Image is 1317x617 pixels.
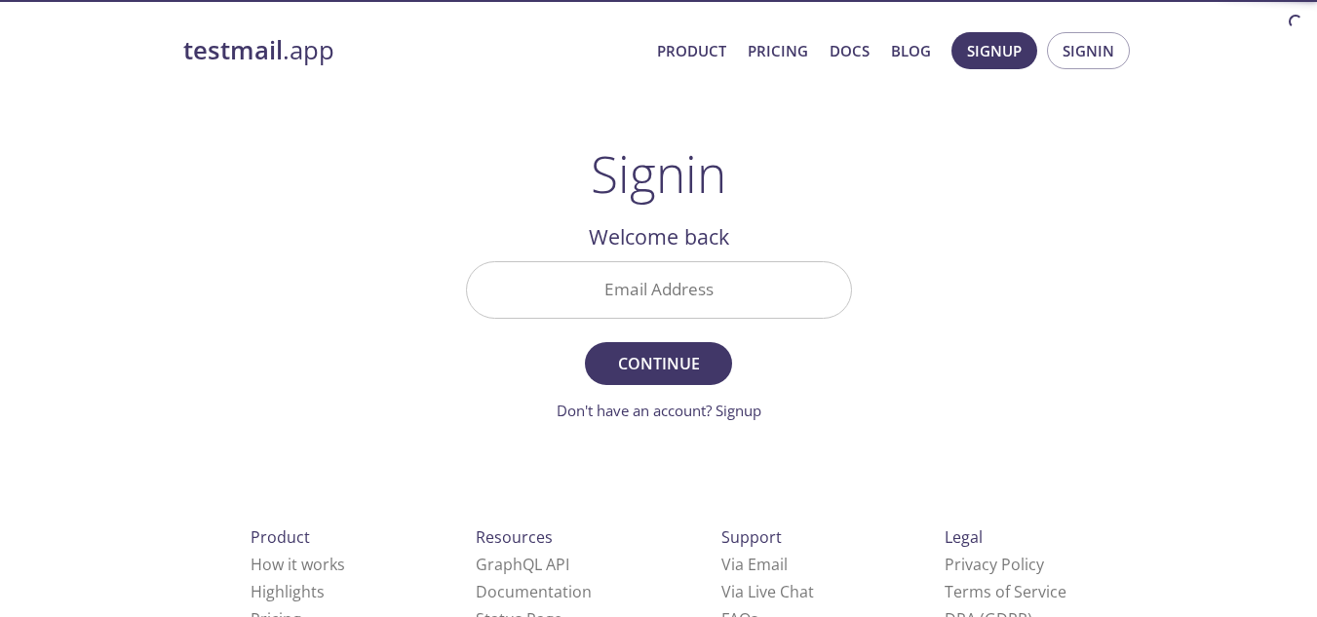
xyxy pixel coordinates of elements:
a: Documentation [476,581,592,602]
span: Legal [945,526,983,548]
a: Don't have an account? Signup [557,401,761,420]
span: Signin [1063,38,1114,63]
a: Product [657,38,726,63]
button: Signin [1047,32,1130,69]
a: Via Live Chat [721,581,814,602]
a: Privacy Policy [945,554,1044,575]
a: Terms of Service [945,581,1066,602]
span: Continue [606,350,710,377]
span: Product [251,526,310,548]
span: Resources [476,526,553,548]
a: Highlights [251,581,325,602]
a: GraphQL API [476,554,569,575]
button: Signup [951,32,1037,69]
a: testmail.app [183,34,641,67]
a: Blog [891,38,931,63]
button: Continue [585,342,731,385]
h1: Signin [591,144,726,203]
a: How it works [251,554,345,575]
a: Pricing [748,38,808,63]
span: Support [721,526,782,548]
a: Docs [830,38,870,63]
h2: Welcome back [466,220,852,253]
span: Signup [967,38,1022,63]
a: Via Email [721,554,788,575]
strong: testmail [183,33,283,67]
